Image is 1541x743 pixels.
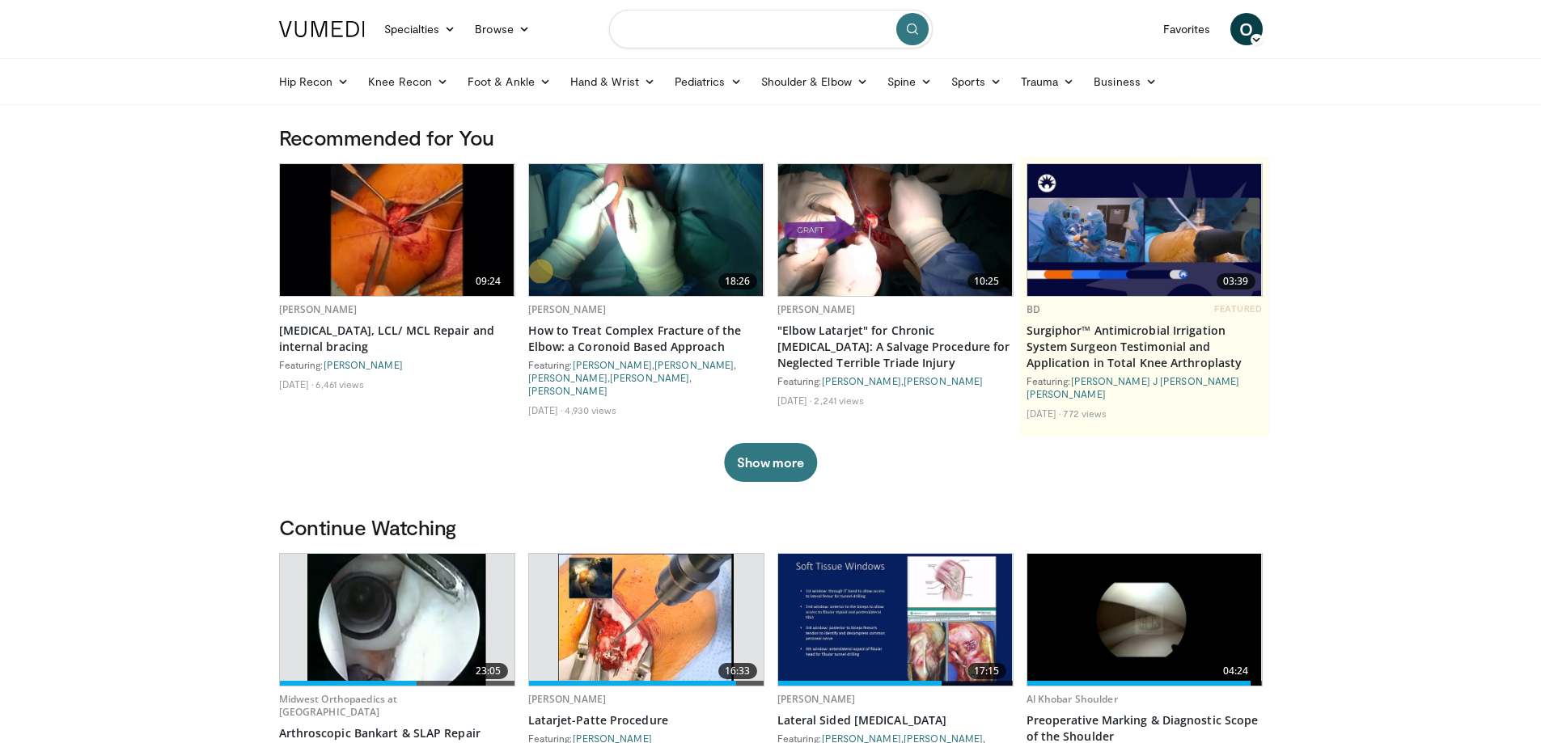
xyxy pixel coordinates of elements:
[1011,65,1085,98] a: Trauma
[1027,164,1262,296] a: 03:39
[724,443,817,482] button: Show more
[528,692,607,706] a: [PERSON_NAME]
[778,164,1013,296] img: f0271885-6ef3-415e-80b2-d8c8fc017db6.620x360_q85_upscale.jpg
[528,358,764,397] div: Featuring: , , , ,
[358,65,458,98] a: Knee Recon
[529,164,764,296] img: 059a3a57-843a-46e7-9851-1bb73cf17ef5.620x360_q85_upscale.jpg
[878,65,942,98] a: Spine
[528,302,607,316] a: [PERSON_NAME]
[279,358,515,371] div: Featuring:
[1027,554,1262,686] a: 04:24
[529,554,764,686] a: 16:33
[751,65,878,98] a: Shoulder & Elbow
[528,323,764,355] a: How to Treat Complex Fracture of the Elbow: a Coronoid Based Approach
[777,323,1014,371] a: "Elbow Latarjet" for Chronic [MEDICAL_DATA]: A Salvage Procedure for Neglected Terrible Triade In...
[279,21,365,37] img: VuMedi Logo
[654,359,734,370] a: [PERSON_NAME]
[1027,375,1240,399] a: [PERSON_NAME] J [PERSON_NAME] [PERSON_NAME]
[558,554,735,686] img: 617583_3.png.620x360_q85_upscale.jpg
[1027,407,1061,420] li: [DATE]
[279,302,358,316] a: [PERSON_NAME]
[609,10,933,49] input: Search topics, interventions
[814,394,864,407] li: 2,241 views
[777,374,1014,387] div: Featuring: ,
[280,554,514,686] a: 23:05
[777,302,856,316] a: [PERSON_NAME]
[778,554,1013,686] a: 17:15
[528,403,563,416] li: [DATE]
[279,125,1263,150] h3: Recommended for You
[315,378,364,390] li: 6,461 views
[375,13,466,45] a: Specialties
[1214,303,1262,315] span: FEATURED
[528,385,608,396] a: [PERSON_NAME]
[565,403,616,416] li: 4,930 views
[1217,663,1255,679] span: 04:24
[465,13,540,45] a: Browse
[778,164,1013,296] a: 10:25
[561,65,665,98] a: Hand & Wrist
[1084,65,1166,98] a: Business
[279,725,515,741] a: Arthroscopic Bankart & SLAP Repair
[967,663,1006,679] span: 17:15
[1027,554,1262,686] img: 2fc3325f-09ee-4029-abb7-44a44ef86fb0.620x360_q85_upscale.jpg
[279,378,314,390] li: [DATE]
[269,65,359,98] a: Hip Recon
[1027,323,1263,371] a: Surgiphor™ Antimicrobial Irrigation System Surgeon Testimonial and Application in Total Knee Arth...
[777,692,856,706] a: [PERSON_NAME]
[1230,13,1263,45] a: O
[778,554,1013,686] img: 7753dcb8-cd07-4147-b37c-1b502e1576b2.620x360_q85_upscale.jpg
[1154,13,1221,45] a: Favorites
[469,273,508,289] span: 09:24
[665,65,751,98] a: Pediatrics
[280,164,514,296] a: 09:24
[279,514,1263,540] h3: Continue Watching
[777,712,1014,728] a: Lateral Sided [MEDICAL_DATA]
[822,375,901,386] a: [PERSON_NAME]
[610,372,689,383] a: [PERSON_NAME]
[1027,374,1263,400] div: Featuring:
[458,65,561,98] a: Foot & Ankle
[279,692,398,719] a: Midwest Orthopaedics at [GEOGRAPHIC_DATA]
[718,663,757,679] span: 16:33
[1027,692,1118,706] a: Al Khobar Shoulder
[279,323,515,355] a: [MEDICAL_DATA], LCL/ MCL Repair and internal bracing
[1063,407,1107,420] li: 772 views
[573,359,652,370] a: [PERSON_NAME]
[1027,302,1040,316] a: BD
[307,554,485,686] img: cole_0_3.png.620x360_q85_upscale.jpg
[529,164,764,296] a: 18:26
[469,663,508,679] span: 23:05
[324,359,403,370] a: [PERSON_NAME]
[1027,164,1262,296] img: 70422da6-974a-44ac-bf9d-78c82a89d891.620x360_q85_upscale.jpg
[718,273,757,289] span: 18:26
[777,394,812,407] li: [DATE]
[528,712,764,728] a: Latarjet-Patte Procedure
[528,372,608,383] a: [PERSON_NAME]
[967,273,1006,289] span: 10:25
[1217,273,1255,289] span: 03:39
[904,375,983,386] a: [PERSON_NAME]
[280,164,514,296] img: d65db90a-120c-4cca-8e90-6a689972cbf4.620x360_q85_upscale.jpg
[942,65,1011,98] a: Sports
